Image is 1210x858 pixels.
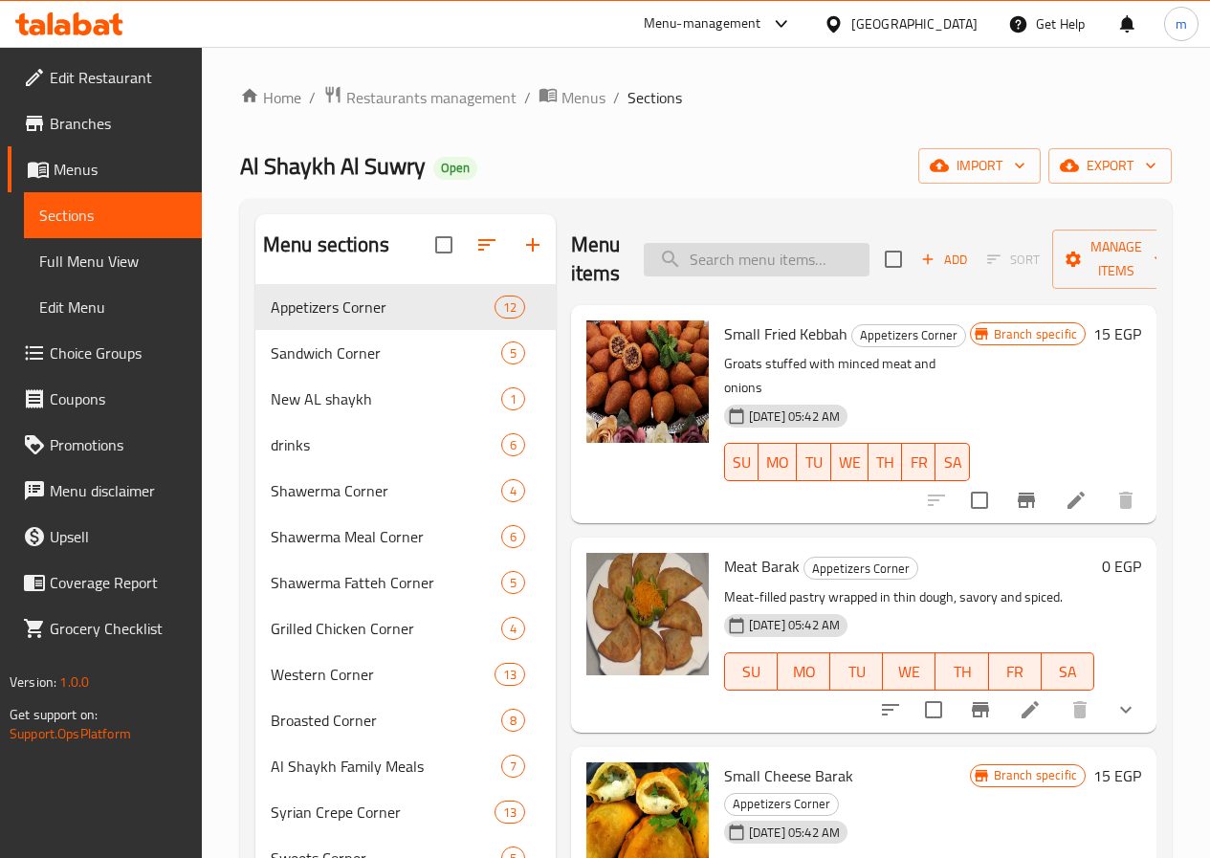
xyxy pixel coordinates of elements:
[902,443,935,481] button: FR
[50,571,187,594] span: Coverage Report
[851,13,978,34] div: [GEOGRAPHIC_DATA]
[271,525,501,548] div: Shawerma Meal Corner
[918,148,1041,184] button: import
[271,296,495,319] span: Appetizers Corner
[613,86,620,109] li: /
[8,146,202,192] a: Menus
[309,86,316,109] li: /
[989,652,1042,691] button: FR
[1093,762,1141,789] h6: 15 EGP
[54,158,187,181] span: Menus
[50,617,187,640] span: Grocery Checklist
[495,666,524,684] span: 13
[1093,320,1141,347] h6: 15 EGP
[957,687,1003,733] button: Branch-specific-item
[830,652,883,691] button: TU
[1052,230,1180,289] button: Manage items
[271,709,501,732] span: Broasted Corner
[8,605,202,651] a: Grocery Checklist
[1003,477,1049,523] button: Branch-specific-item
[644,243,869,276] input: search
[725,793,838,815] span: Appetizers Corner
[1067,235,1165,283] span: Manage items
[39,250,187,273] span: Full Menu View
[255,330,556,376] div: Sandwich Corner5
[271,479,501,502] span: Shawerma Corner
[495,298,524,317] span: 12
[39,296,187,319] span: Edit Menu
[785,658,823,686] span: MO
[741,616,847,634] span: [DATE] 05:42 AM
[586,320,709,443] img: Small Fried Kebbah
[804,558,917,580] span: Appetizers Corner
[59,670,89,694] span: 1.0.0
[1064,154,1156,178] span: export
[501,525,525,548] div: items
[539,85,605,110] a: Menus
[424,225,464,265] span: Select all sections
[433,157,477,180] div: Open
[997,658,1034,686] span: FR
[724,585,1094,609] p: Meat-filled pastry wrapped in thin dough, savory and spiced.
[255,605,556,651] div: Grilled Chicken Corner4
[255,468,556,514] div: Shawerma Corner4
[501,617,525,640] div: items
[986,766,1085,784] span: Branch specific
[240,144,426,187] span: Al Shaykh Al Suwry
[501,433,525,456] div: items
[255,697,556,743] div: Broasted Corner8
[943,449,961,476] span: SA
[50,66,187,89] span: Edit Restaurant
[1057,687,1103,733] button: delete
[561,86,605,109] span: Menus
[464,222,510,268] span: Sort sections
[839,449,861,476] span: WE
[869,443,902,481] button: TH
[50,525,187,548] span: Upsell
[271,341,501,364] div: Sandwich Corner
[271,387,501,410] span: New AL shaykh
[1103,477,1149,523] button: delete
[913,245,975,275] span: Add item
[271,433,501,456] div: drinks
[240,86,301,109] a: Home
[627,86,682,109] span: Sections
[724,352,970,400] p: Groats stuffed with minced meat and onions
[724,552,800,581] span: Meat Barak
[501,571,525,594] div: items
[255,789,556,835] div: Syrian Crepe Corner13
[644,12,761,35] div: Menu-management
[975,245,1052,275] span: Select section first
[524,86,531,109] li: /
[346,86,517,109] span: Restaurants management
[1114,698,1137,721] svg: Show Choices
[271,571,501,594] span: Shawerma Fatteh Corner
[851,324,966,347] div: Appetizers Corner
[502,482,524,500] span: 4
[255,376,556,422] div: New AL shaykh1
[873,239,913,279] span: Select section
[891,658,928,686] span: WE
[271,755,501,778] div: Al Shaykh Family Meals
[255,514,556,560] div: Shawerma Meal Corner6
[263,231,389,259] h2: Menu sections
[571,231,621,288] h2: Menu items
[255,560,556,605] div: Shawerma Fatteh Corner5
[24,192,202,238] a: Sections
[1065,489,1088,512] a: Edit menu item
[759,443,797,481] button: MO
[910,449,928,476] span: FR
[935,652,988,691] button: TH
[50,341,187,364] span: Choice Groups
[502,758,524,776] span: 7
[8,468,202,514] a: Menu disclaimer
[733,658,770,686] span: SU
[1102,553,1141,580] h6: 0 EGP
[501,755,525,778] div: items
[724,761,853,790] span: Small Cheese Barak
[271,617,501,640] div: Grilled Chicken Corner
